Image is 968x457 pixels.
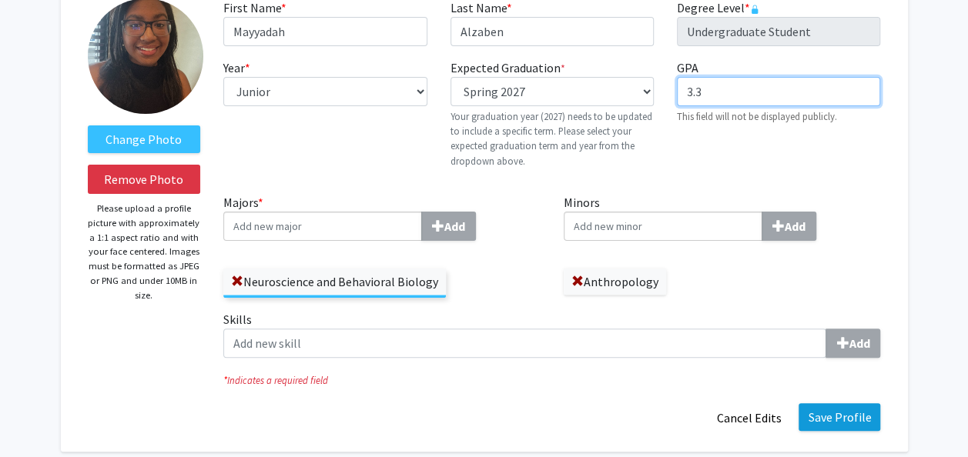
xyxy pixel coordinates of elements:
[677,110,837,122] small: This field will not be displayed publicly.
[223,212,422,241] input: Majors*Add
[223,269,446,295] label: Neuroscience and Behavioral Biology
[799,403,880,431] button: Save Profile
[451,58,565,77] label: Expected Graduation
[12,388,65,445] iframe: Chat
[451,109,654,168] p: Your graduation year (2027) needs to be updated to include a specific term. Please select your ex...
[223,373,880,388] i: Indicates a required field
[88,125,201,153] label: ChangeProfile Picture
[421,212,476,241] button: Majors*
[564,193,881,241] label: Minors
[750,5,759,14] svg: This information is provided and automatically updated by Emory University and is not editable on...
[223,193,541,241] label: Majors
[849,335,869,351] b: Add
[88,202,201,302] p: Please upload a profile picture with approximately a 1:1 aspect ratio and with your face centered...
[444,218,465,234] b: Add
[564,269,666,295] label: Anthropology
[223,329,826,358] input: SkillsAdd
[88,165,201,194] button: Remove Photo
[223,58,250,77] label: Year
[762,212,816,241] button: Minors
[223,310,880,358] label: Skills
[706,403,791,432] button: Cancel Edits
[564,212,762,241] input: MinorsAdd
[785,218,806,234] b: Add
[677,58,698,77] label: GPA
[826,329,880,358] button: Skills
